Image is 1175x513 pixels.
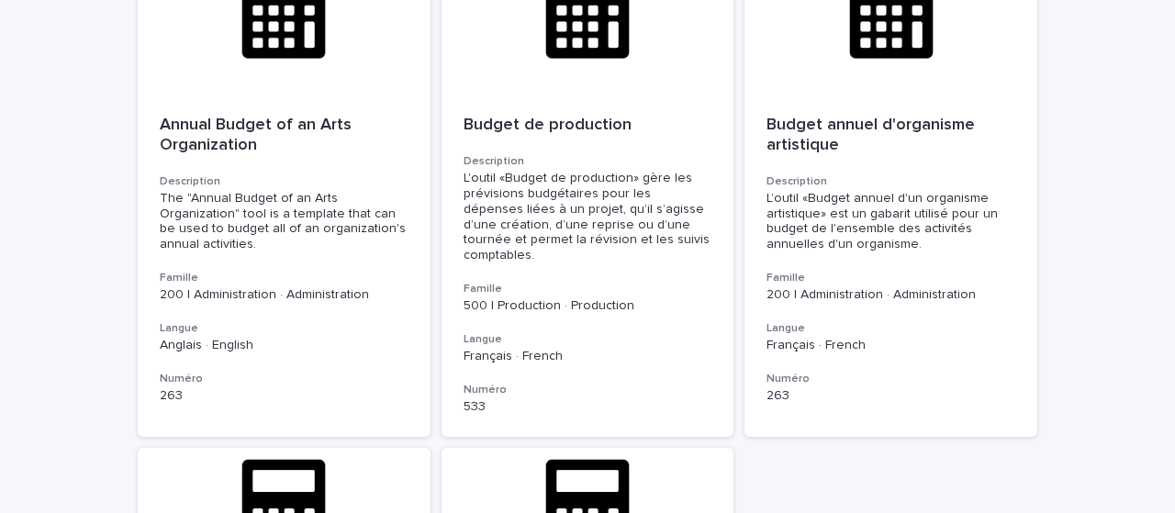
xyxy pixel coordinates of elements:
p: 263 [160,388,408,404]
div: The "Annual Budget of an Arts Organization" tool is a template that can be used to budget all of ... [160,191,408,252]
p: 200 | Administration · Administration [767,287,1015,303]
h3: Numéro [464,383,712,397]
p: 533 [464,399,712,415]
p: Français · French [767,338,1015,353]
h3: Numéro [160,372,408,386]
h3: Langue [464,332,712,347]
h3: Famille [160,271,408,285]
p: Budget annuel d'organisme artistique [767,116,1015,155]
h3: Langue [160,321,408,336]
div: L’outil «Budget annuel d'un organisme artistique» est un gabarit utilisé pour un budget de l'ense... [767,191,1015,252]
p: 500 | Production · Production [464,298,712,314]
p: Budget de production [464,116,712,136]
div: L'outil «Budget de production» gère les prévisions budgétaires pour les dépenses liées à un proje... [464,171,712,263]
p: Annual Budget of an Arts Organization [160,116,408,155]
h3: Numéro [767,372,1015,386]
h3: Description [160,174,408,189]
h3: Famille [464,282,712,296]
h3: Famille [767,271,1015,285]
h3: Langue [767,321,1015,336]
h3: Description [767,174,1015,189]
p: Anglais · English [160,338,408,353]
h3: Description [464,154,712,169]
p: 200 | Administration · Administration [160,287,408,303]
p: 263 [767,388,1015,404]
p: Français · French [464,349,712,364]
